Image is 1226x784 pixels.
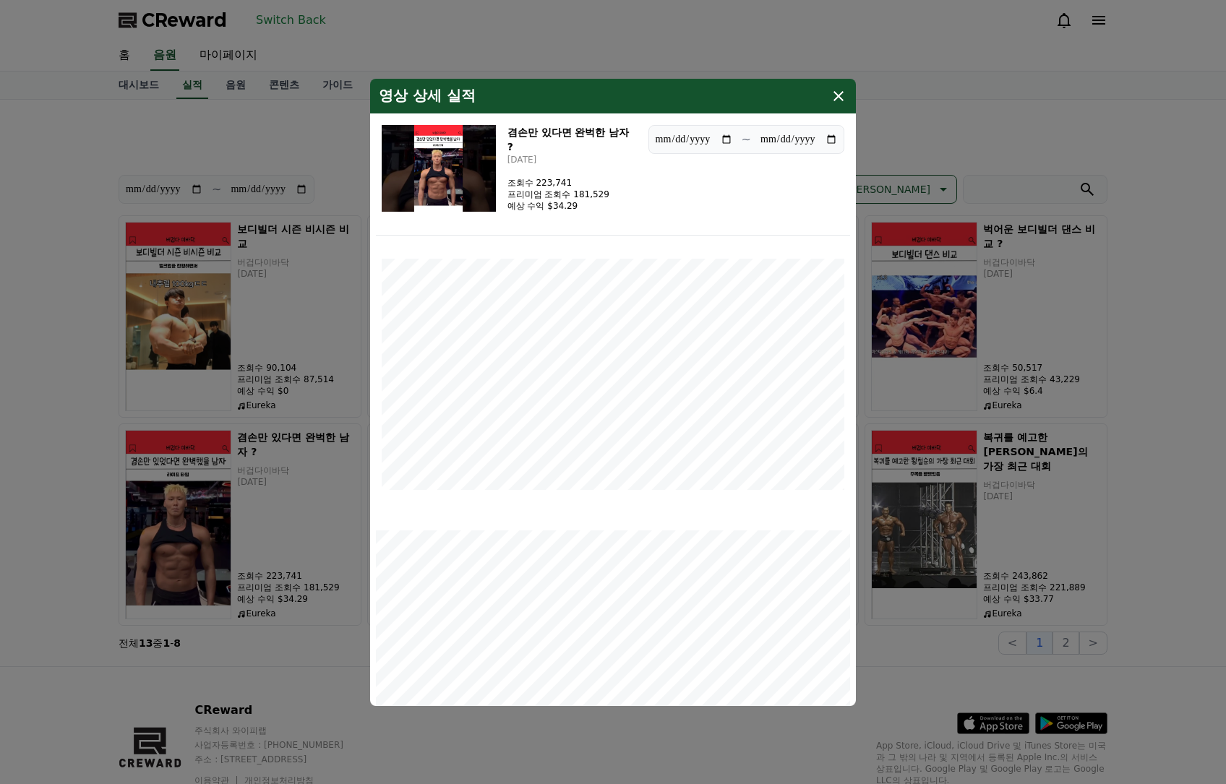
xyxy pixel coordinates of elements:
p: 프리미엄 조회수 181,529 [507,189,609,200]
p: [DATE] [507,154,637,165]
div: modal [370,79,856,706]
img: 겸손만 있다면 완벅한 남자 ? [382,125,496,212]
h4: 영상 상세 실적 [379,87,476,105]
p: ~ [742,131,751,148]
p: 예상 수익 $34.29 [507,200,609,212]
h3: 겸손만 있다면 완벅한 남자 ? [507,125,637,154]
p: 조회수 223,741 [507,177,609,189]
